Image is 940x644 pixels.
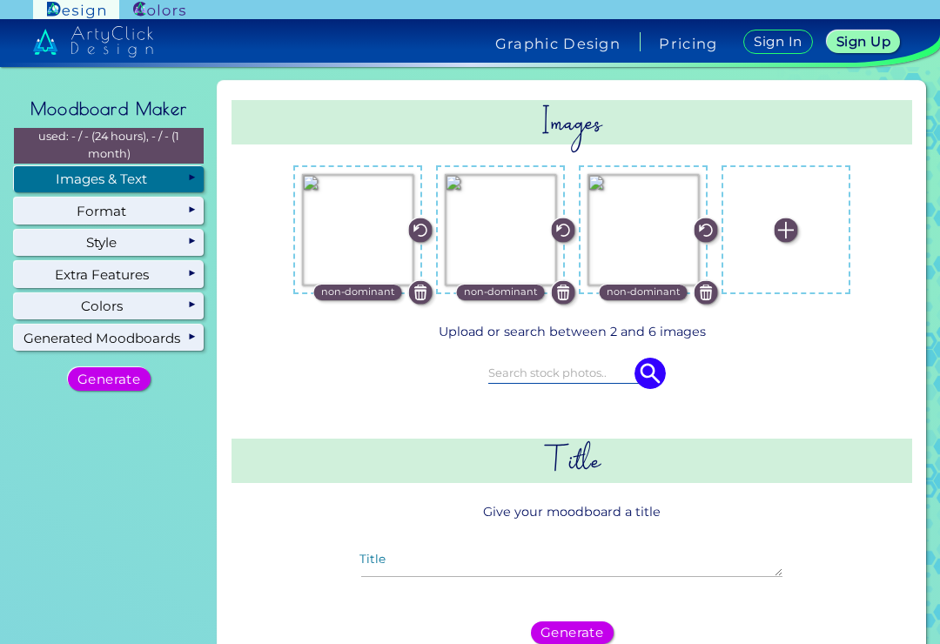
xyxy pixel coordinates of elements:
[540,626,604,639] h5: Generate
[321,285,395,300] p: non-dominant
[495,37,621,50] h4: Graphic Design
[238,322,905,342] p: Upload or search between 2 and 6 images
[232,100,912,144] h2: Images
[659,37,717,50] a: Pricing
[232,495,912,527] p: Give your moodboard a title
[754,35,802,48] h5: Sign In
[488,363,655,382] input: Search stock photos..
[232,439,912,483] h2: Title
[607,285,681,300] p: non-dominant
[14,128,204,164] p: used: - / - (24 hours), - / - (1 month)
[14,261,204,287] div: Extra Features
[14,198,204,224] div: Format
[359,553,386,566] label: Title
[14,166,204,192] div: Images & Text
[587,174,699,285] img: bd37a1f0-3582-46de-a7f8-65ea2685aaf9
[445,174,556,285] img: 471463b3-e130-403c-9b4d-aeac3dca2fa1
[634,358,666,389] img: icon search
[14,325,204,351] div: Generated Moodboards
[774,218,797,242] img: icon_plus_white.svg
[743,30,813,54] a: Sign In
[464,285,538,300] p: non-dominant
[133,2,185,18] img: ArtyClick Colors logo
[14,230,204,256] div: Style
[836,35,890,48] h5: Sign Up
[22,90,196,128] h2: Moodboard Maker
[77,372,141,386] h5: Generate
[302,174,413,285] img: 8c68521f-e5a9-4e04-9832-6e7dfb511a63
[14,293,204,319] div: Colors
[827,30,901,53] a: Sign Up
[33,26,153,57] img: artyclick_design_logo_white_combined_path.svg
